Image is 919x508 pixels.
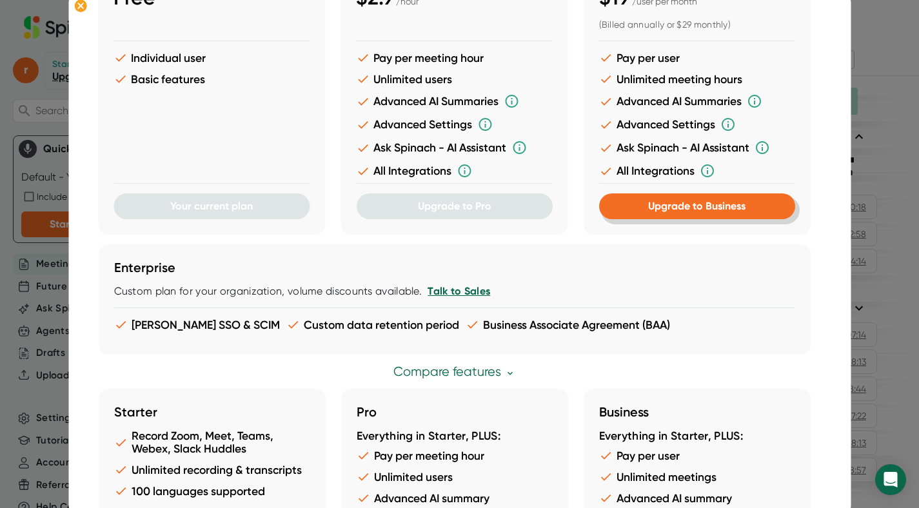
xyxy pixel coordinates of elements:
li: Unlimited meeting hours [598,72,795,86]
button: Upgrade to Business [598,193,795,219]
a: Compare features [393,364,515,379]
h3: Pro [356,404,552,420]
span: Your current plan [170,200,253,212]
li: 100 languages supported [114,484,310,498]
li: Advanced AI Summaries [598,93,795,109]
div: Everything in Starter, PLUS: [356,429,552,444]
li: Unlimited recording & transcripts [114,463,310,476]
li: Ask Spinach - AI Assistant [598,140,795,155]
li: Pay per meeting hour [356,449,552,462]
li: Unlimited users [356,72,552,86]
div: Everything in Starter, PLUS: [598,429,795,444]
li: Advanced AI summary [356,491,552,505]
li: Record Zoom, Meet, Teams, Webex, Slack Huddles [114,429,310,455]
li: Advanced Settings [356,117,552,132]
li: Pay per user [598,51,795,64]
div: Open Intercom Messenger [875,464,906,495]
li: Pay per meeting hour [356,51,552,64]
li: [PERSON_NAME] SSO & SCIM [114,318,279,331]
li: Advanced Settings [598,117,795,132]
li: Custom data retention period [286,318,459,331]
li: Ask Spinach - AI Assistant [356,140,552,155]
h3: Enterprise [114,260,795,275]
span: Upgrade to Business [648,200,746,212]
li: Pay per user [598,449,795,462]
li: Unlimited meetings [598,470,795,484]
li: All Integrations [598,163,795,179]
button: Upgrade to Pro [356,193,552,219]
li: Advanced AI Summaries [356,93,552,109]
h3: Starter [114,404,310,420]
h3: Business [598,404,795,420]
span: Upgrade to Pro [417,200,491,212]
li: Advanced AI summary [598,491,795,505]
li: Unlimited users [356,470,552,484]
li: Individual user [114,51,310,64]
div: (Billed annually or $29 monthly) [598,19,795,31]
a: Talk to Sales [428,285,490,297]
li: All Integrations [356,163,552,179]
button: Your current plan [114,193,310,219]
li: Basic features [114,72,310,86]
li: Business Associate Agreement (BAA) [465,318,669,331]
div: Custom plan for your organization, volume discounts available. [114,285,795,298]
